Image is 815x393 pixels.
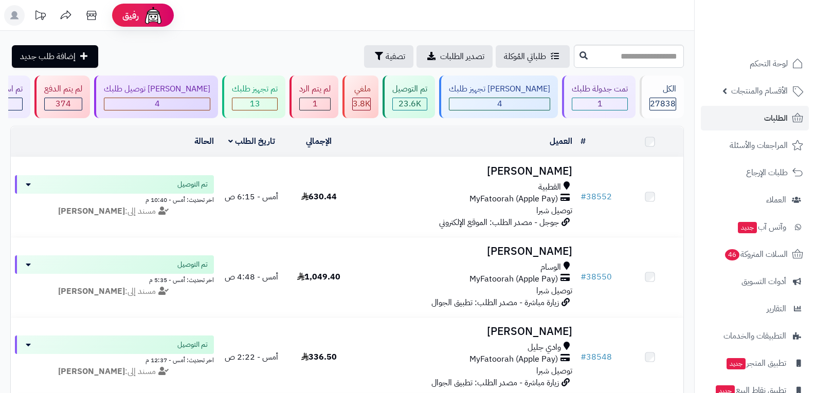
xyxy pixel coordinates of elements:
a: المراجعات والأسئلة [701,133,809,158]
span: # [581,351,586,363]
span: تم التوصيل [177,259,208,270]
span: التقارير [767,302,786,316]
span: وآتس آب [737,220,786,234]
span: 3.8K [353,98,370,110]
strong: [PERSON_NAME] [58,365,125,378]
span: تصدير الطلبات [440,50,484,63]
button: تصفية [364,45,413,68]
a: [PERSON_NAME] توصيل طلبك 4 [92,76,220,118]
strong: [PERSON_NAME] [58,205,125,217]
a: طلباتي المُوكلة [496,45,570,68]
div: 3845 [353,98,370,110]
a: #38552 [581,191,612,203]
span: وادي جليل [528,342,561,353]
span: أمس - 4:48 ص [225,271,278,283]
span: تم التوصيل [177,340,208,350]
span: السلات المتروكة [724,247,788,261]
a: إضافة طلب جديد [12,45,98,68]
a: تم التوصيل 23.6K [381,76,437,118]
span: 374 [56,98,71,110]
a: الكل27838 [638,76,686,118]
a: أدوات التسويق [701,269,809,294]
span: الوسام [540,261,561,273]
span: توصيل شبرا [536,204,572,217]
span: 630.44 [301,191,337,203]
span: 1 [313,98,318,110]
a: الإجمالي [306,135,332,147]
div: مسند إلى: [7,366,222,378]
a: # [581,135,586,147]
span: تم التوصيل [177,179,208,190]
span: تصفية [386,50,405,63]
span: أمس - 2:22 ص [225,351,278,363]
h3: [PERSON_NAME] [357,165,573,177]
a: ملغي 3.8K [340,76,381,118]
span: 336.50 [301,351,337,363]
span: طلبات الإرجاع [746,165,788,180]
div: اخر تحديث: أمس - 12:37 م [15,354,214,365]
span: طلباتي المُوكلة [504,50,546,63]
span: تطبيق المتجر [726,356,786,370]
div: مسند إلى: [7,286,222,297]
div: 374 [45,98,82,110]
div: 1 [572,98,627,110]
span: رفيق [122,9,139,22]
span: جديد [727,358,746,369]
span: القطبية [538,181,561,193]
div: مسند إلى: [7,205,222,217]
span: 27838 [650,98,676,110]
a: #38550 [581,271,612,283]
a: تحديثات المنصة [27,5,53,28]
span: # [581,191,586,203]
a: #38548 [581,351,612,363]
span: زيارة مباشرة - مصدر الطلب: تطبيق الجوال [431,296,559,309]
span: زيارة مباشرة - مصدر الطلب: تطبيق الجوال [431,377,559,389]
span: # [581,271,586,283]
span: توصيل شبرا [536,285,572,297]
a: التقارير [701,296,809,321]
span: MyFatoorah (Apple Pay) [469,193,558,205]
span: 23.6K [399,98,421,110]
div: لم يتم الرد [299,83,331,95]
span: الأقسام والمنتجات [731,84,788,98]
div: تمت جدولة طلبك [572,83,628,95]
span: 13 [250,98,260,110]
div: 13 [232,98,277,110]
span: 1,049.40 [297,271,340,283]
div: 4 [449,98,550,110]
span: 4 [155,98,160,110]
a: [PERSON_NAME] تجهيز طلبك 4 [437,76,560,118]
a: العميل [550,135,572,147]
a: العملاء [701,188,809,212]
div: الكل [649,83,676,95]
div: اخر تحديث: أمس - 5:35 م [15,274,214,285]
a: السلات المتروكة46 [701,242,809,267]
span: 46 [725,249,739,260]
div: 4 [104,98,210,110]
a: تصدير الطلبات [416,45,493,68]
a: تم تجهيز طلبك 13 [220,76,287,118]
img: ai-face.png [143,5,164,26]
div: اخر تحديث: أمس - 10:40 م [15,194,214,204]
h3: [PERSON_NAME] [357,246,573,257]
span: توصيل شبرا [536,365,572,377]
span: لوحة التحكم [750,57,788,71]
div: 1 [300,98,330,110]
div: لم يتم الدفع [44,83,82,95]
span: MyFatoorah (Apple Pay) [469,273,558,285]
div: تم تجهيز طلبك [232,83,278,95]
h3: [PERSON_NAME] [357,326,573,338]
div: 23596 [393,98,427,110]
span: جوجل - مصدر الطلب: الموقع الإلكتروني [439,216,559,229]
span: المراجعات والأسئلة [730,138,788,153]
a: لم يتم الرد 1 [287,76,340,118]
a: لم يتم الدفع 374 [32,76,92,118]
a: الطلبات [701,106,809,130]
a: تاريخ الطلب [228,135,275,147]
img: logo-2.png [745,27,805,49]
div: ملغي [352,83,371,95]
div: تم التوصيل [392,83,427,95]
a: الحالة [194,135,214,147]
span: MyFatoorah (Apple Pay) [469,353,558,365]
strong: [PERSON_NAME] [58,285,125,297]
